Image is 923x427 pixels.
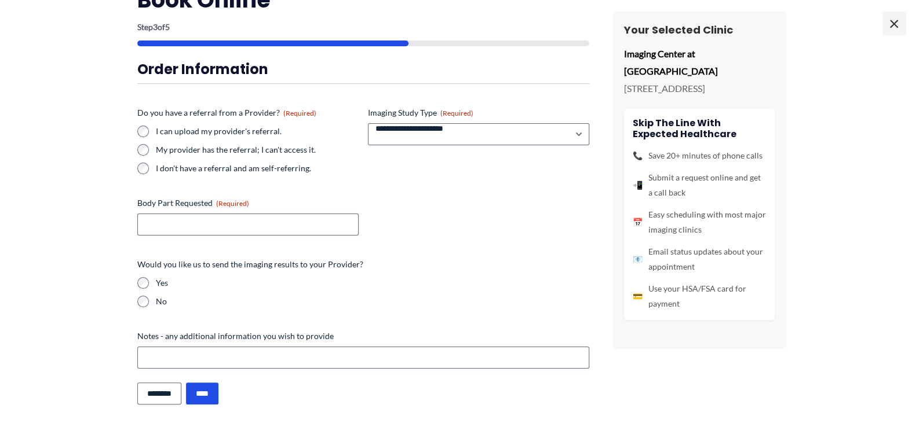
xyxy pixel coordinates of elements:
[156,277,589,289] label: Yes
[156,126,359,137] label: I can upload my provider's referral.
[633,170,766,200] li: Submit a request online and get a call back
[283,109,316,117] span: (Required)
[633,117,766,139] h4: Skip the line with Expected Healthcare
[156,144,359,156] label: My provider has the referral; I can't access it.
[165,22,170,32] span: 5
[153,22,158,32] span: 3
[137,60,589,78] h3: Order Information
[633,148,643,163] span: 📞
[633,252,643,267] span: 📧
[156,163,359,174] label: I don't have a referral and am self-referring.
[624,45,775,79] p: Imaging Center at [GEOGRAPHIC_DATA]
[633,148,766,163] li: Save 20+ minutes of phone calls
[633,244,766,274] li: Email status updates about your appointment
[216,199,249,208] span: (Required)
[137,259,363,270] legend: Would you like us to send the imaging results to your Provider?
[633,289,643,304] span: 💳
[440,109,473,117] span: (Required)
[624,23,775,36] h3: Your Selected Clinic
[137,330,589,342] label: Notes - any additional information you wish to provide
[633,215,643,230] span: 📅
[633,281,766,311] li: Use your HSA/FSA card for payment
[137,197,359,209] label: Body Part Requested
[137,23,589,31] p: Step of
[882,12,906,35] span: ×
[633,207,766,237] li: Easy scheduling with most major imaging clinics
[137,107,316,119] legend: Do you have a referral from a Provider?
[624,80,775,97] p: [STREET_ADDRESS]
[633,178,643,193] span: 📲
[368,107,589,119] label: Imaging Study Type
[156,296,589,307] label: No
